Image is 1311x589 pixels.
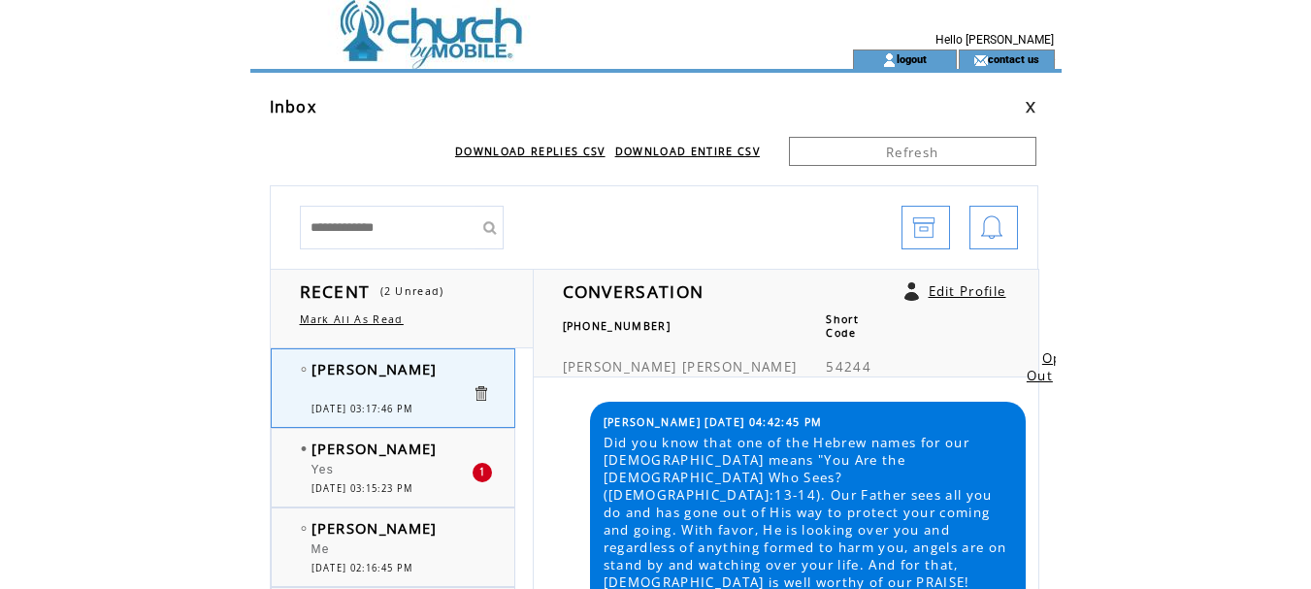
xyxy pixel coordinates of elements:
div: 1 [473,463,492,482]
a: Click to edit user profile [904,282,919,301]
a: Refresh [789,137,1036,166]
span: [DATE] 03:17:46 PM [311,403,413,415]
span: [PERSON_NAME] [563,358,677,376]
a: contact us [988,52,1039,65]
span: [PERSON_NAME] [682,358,797,376]
img: bulletEmpty.png [301,526,307,531]
span: 54244 [826,358,871,376]
span: [PERSON_NAME] [DATE] 04:42:45 PM [604,415,823,429]
span: [DATE] 02:16:45 PM [311,562,413,574]
span: [DATE] 03:15:23 PM [311,482,413,495]
span: (2 Unread) [380,284,444,298]
span: [PERSON_NAME] [311,518,438,538]
span: [PERSON_NAME] [311,439,438,458]
span: CONVERSATION [563,279,705,303]
a: Edit Profile [929,282,1006,300]
a: DOWNLOAD REPLIES CSV [455,145,606,158]
a: DOWNLOAD ENTIRE CSV [615,145,760,158]
span: [PHONE_NUMBER] [563,319,672,333]
img: bulletEmpty.png [301,367,307,372]
span: RECENT [300,279,371,303]
span: Yes [311,463,335,476]
span: Hello [PERSON_NAME] [935,33,1054,47]
img: account_icon.gif [882,52,897,68]
a: Mark All As Read [300,312,404,326]
img: bell.png [980,207,1003,250]
span: [PERSON_NAME] [311,359,438,378]
input: Submit [475,206,504,249]
span: Me [311,542,330,556]
img: bulletFull.png [301,446,307,451]
a: logout [897,52,927,65]
span: Inbox [270,96,317,117]
span: Short Code [826,312,859,340]
a: Click to delete these messgaes [472,384,490,403]
a: Opt Out [1027,349,1068,384]
img: contact_us_icon.gif [973,52,988,68]
img: archive.png [912,207,935,250]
